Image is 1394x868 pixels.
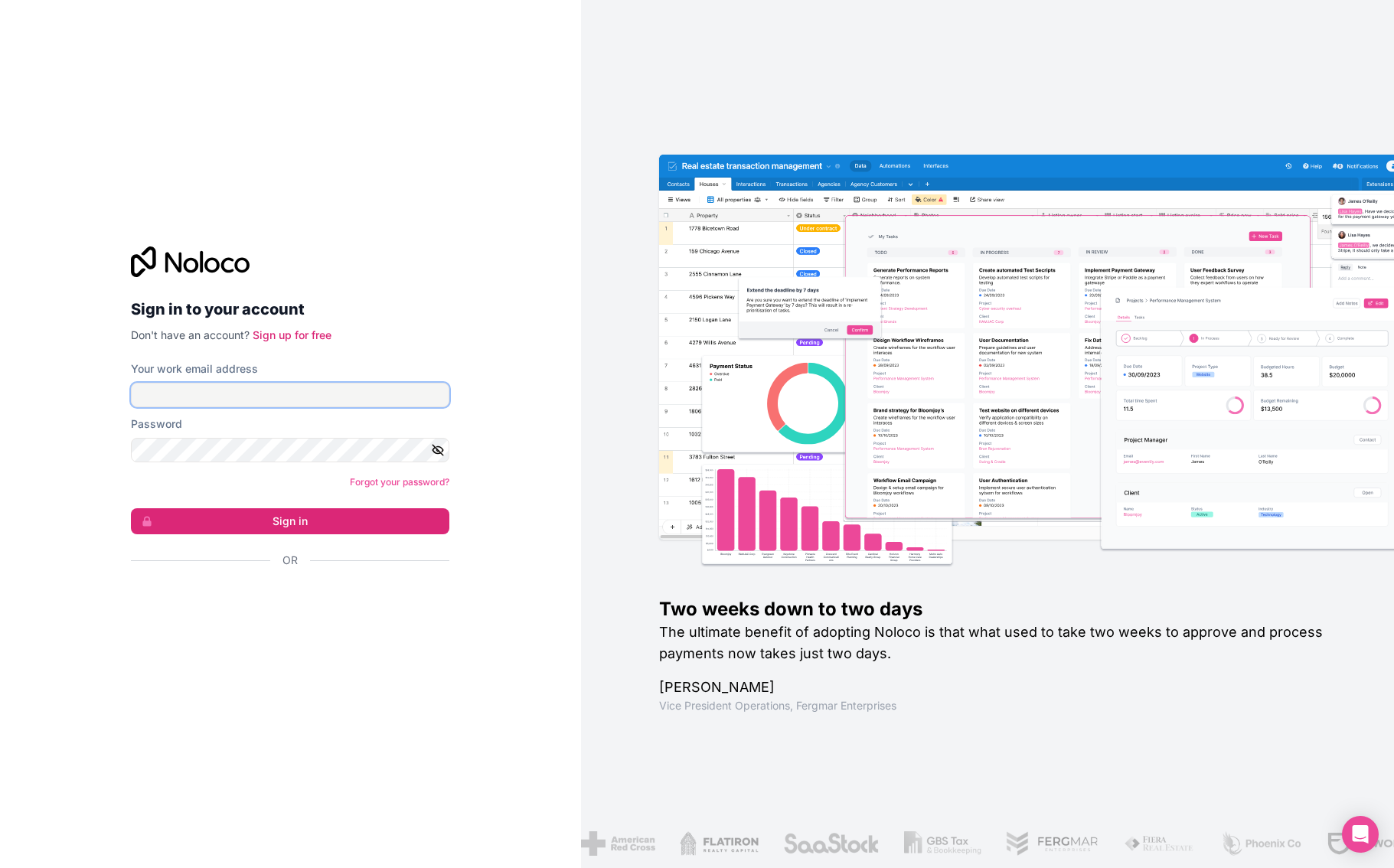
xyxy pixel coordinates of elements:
[659,622,1345,664] h2: The ultimate benefit of adopting Noloco is that what used to take two weeks to approve and proces...
[1006,831,1099,856] img: /assets/fergmar-CudnrXN5.png
[904,831,981,856] img: /assets/gbstax-C-GtDUiK.png
[131,328,250,341] span: Don't have an account?
[680,831,759,856] img: /assets/flatiron-C8eUkumj.png
[131,361,258,377] label: Your work email address
[659,677,1345,698] h1: [PERSON_NAME]
[131,383,449,407] input: Email address
[131,585,437,618] div: Sign in with Google. Opens in new tab
[282,553,298,568] span: Or
[659,698,1345,713] h1: Vice President Operations , Fergmar Enterprises
[131,438,449,462] input: Password
[350,476,449,488] a: Forgot your password?
[131,295,449,323] h2: Sign in to your account
[123,585,445,618] iframe: Sign in with Google Button
[1220,831,1303,856] img: /assets/phoenix-BREaitsQ.png
[659,597,1345,622] h1: Two weeks down to two days
[1342,816,1379,853] div: Open Intercom Messenger
[131,416,182,432] label: Password
[783,831,880,856] img: /assets/saastock-C6Zbiodz.png
[580,831,655,856] img: /assets/american-red-cross-BAupjrZR.png
[1124,831,1196,856] img: /assets/fiera-fwj2N5v4.png
[253,328,331,341] a: Sign up for free
[131,508,449,534] button: Sign in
